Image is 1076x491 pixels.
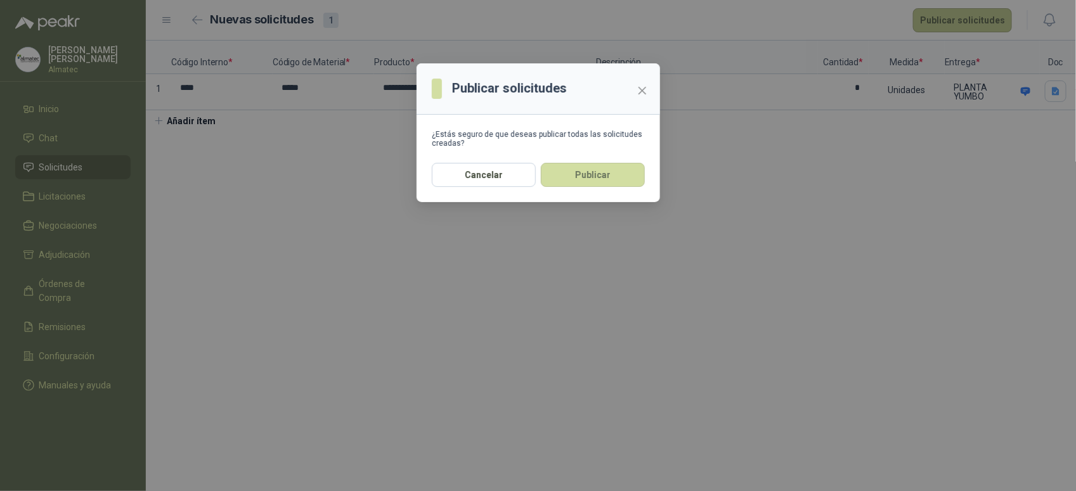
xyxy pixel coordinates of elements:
button: Close [632,80,652,101]
div: ¿Estás seguro de que deseas publicar todas las solicitudes creadas? [432,130,645,148]
button: Cancelar [432,163,536,187]
span: close [637,86,647,96]
button: Publicar [541,163,645,187]
h3: Publicar solicitudes [452,79,567,98]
